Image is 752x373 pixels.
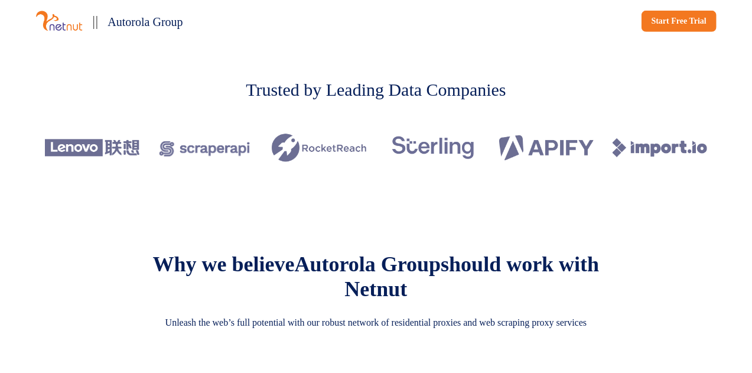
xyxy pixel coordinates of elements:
p: Trusted by Leading Data Companies [246,76,506,103]
a: Start Free Trial [642,11,717,32]
p: Unleash the web’s full potential with our robust network of residential proxies and web scraping ... [128,316,624,330]
span: Autorola Group [295,252,441,276]
p: || [92,9,98,33]
p: Why we believe should work with Netnut [140,252,613,301]
span: Autorola Group [108,15,183,28]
